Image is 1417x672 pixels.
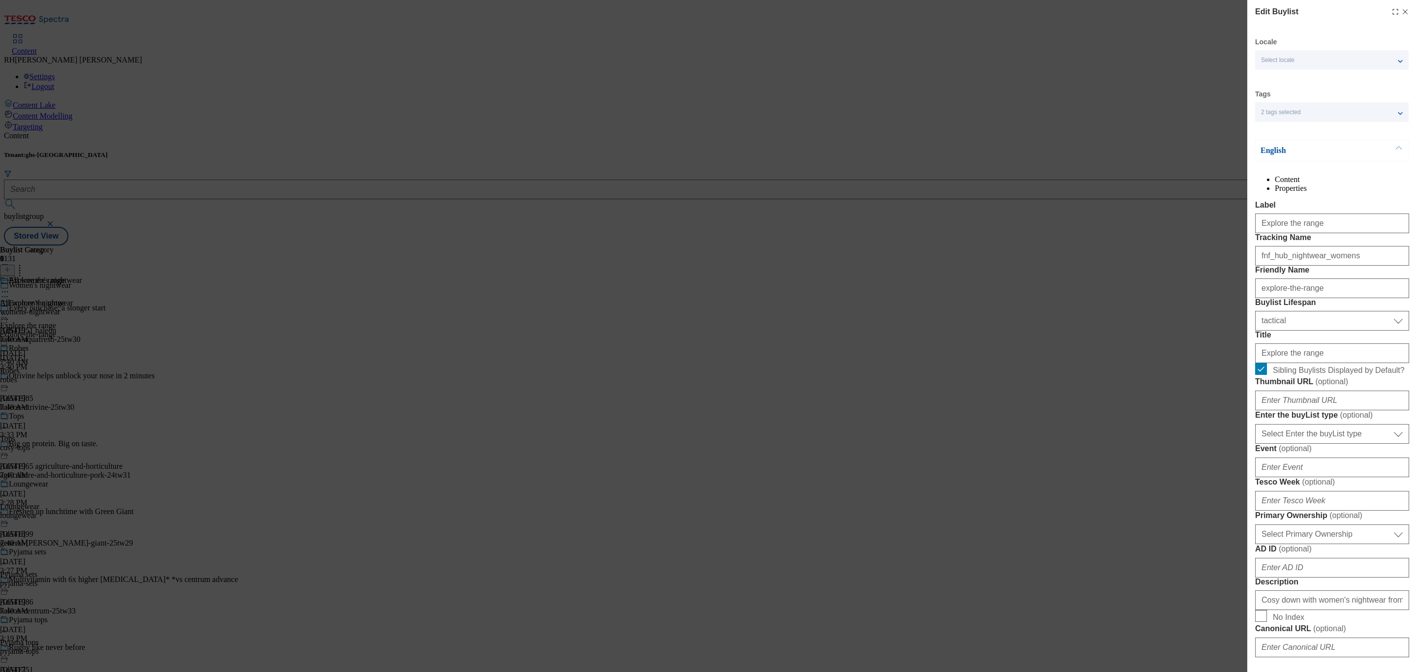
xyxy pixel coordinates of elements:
[1340,411,1373,419] span: ( optional )
[1273,366,1405,375] span: Sibling Buylists Displayed by Default?
[1255,458,1409,477] input: Enter Event
[1255,624,1409,634] label: Canonical URL
[1275,184,1409,193] li: Properties
[1255,477,1409,487] label: Tesco Week
[1313,624,1346,633] span: ( optional )
[1315,377,1348,386] span: ( optional )
[1255,343,1409,363] input: Enter Title
[1255,298,1409,307] label: Buylist Lifespan
[1255,544,1409,554] label: AD ID
[1255,50,1409,70] button: Select locale
[1255,558,1409,578] input: Enter AD ID
[1255,278,1409,298] input: Enter Friendly Name
[1255,331,1409,339] label: Title
[1255,92,1271,97] label: Tags
[1279,444,1312,453] span: ( optional )
[1255,578,1409,586] label: Description
[1255,590,1409,610] input: Enter Description
[1329,658,1362,666] span: ( optional )
[1255,6,1298,18] h4: Edit Buylist
[1255,491,1409,511] input: Enter Tesco Week
[1255,410,1409,420] label: Enter the buyList type
[1273,613,1304,622] span: No Index
[1255,511,1409,520] label: Primary Ownership
[1255,246,1409,266] input: Enter Tracking Name
[1261,146,1364,155] p: English
[1255,377,1409,387] label: Thumbnail URL
[1279,545,1312,553] span: ( optional )
[1255,266,1409,275] label: Friendly Name
[1275,175,1409,184] li: Content
[1255,657,1409,667] label: Page Title Override
[1255,233,1409,242] label: Tracking Name
[1302,478,1335,486] span: ( optional )
[1255,39,1277,45] label: Locale
[1261,57,1294,64] span: Select locale
[1255,214,1409,233] input: Enter Label
[1329,511,1362,519] span: ( optional )
[1255,638,1409,657] input: Enter Canonical URL
[1255,102,1409,122] button: 2 tags selected
[1255,201,1409,210] label: Label
[1261,109,1301,116] span: 2 tags selected
[1255,444,1409,454] label: Event
[1255,391,1409,410] input: Enter Thumbnail URL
